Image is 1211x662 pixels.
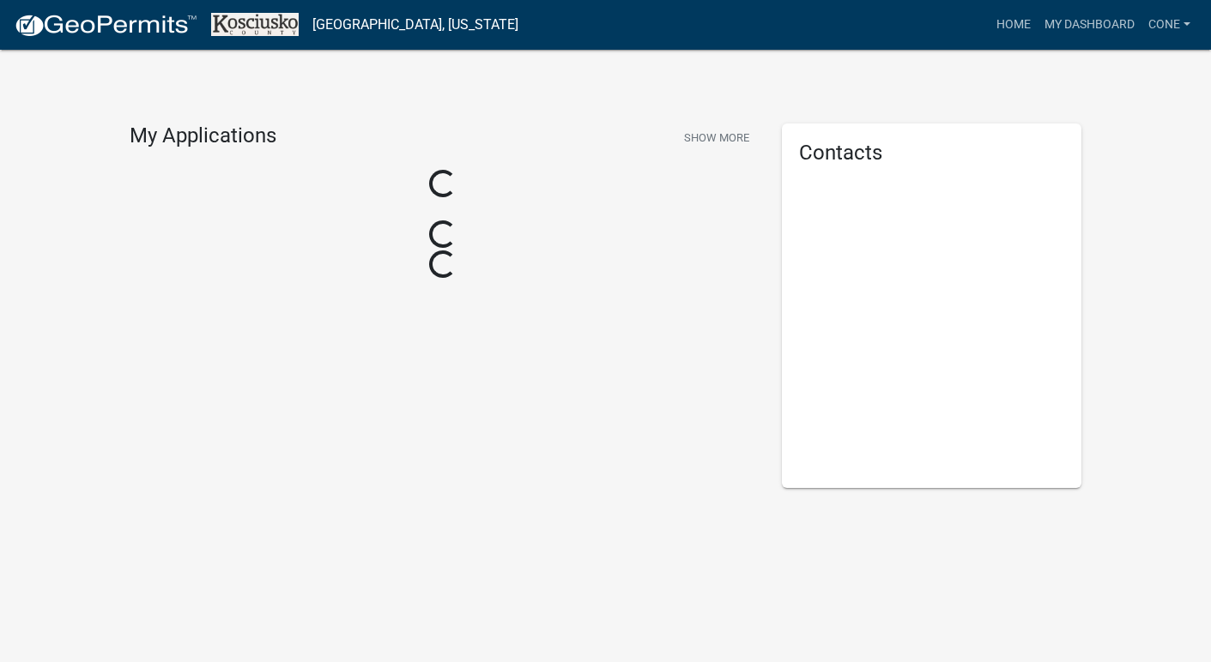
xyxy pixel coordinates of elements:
a: [GEOGRAPHIC_DATA], [US_STATE] [312,10,518,39]
button: Show More [677,123,756,152]
a: My Dashboard [1038,9,1141,41]
img: Kosciusko County, Indiana [211,13,299,36]
a: Cone [1141,9,1197,41]
h4: My Applications [130,123,276,149]
a: Home [990,9,1038,41]
h5: Contacts [799,141,1065,165]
